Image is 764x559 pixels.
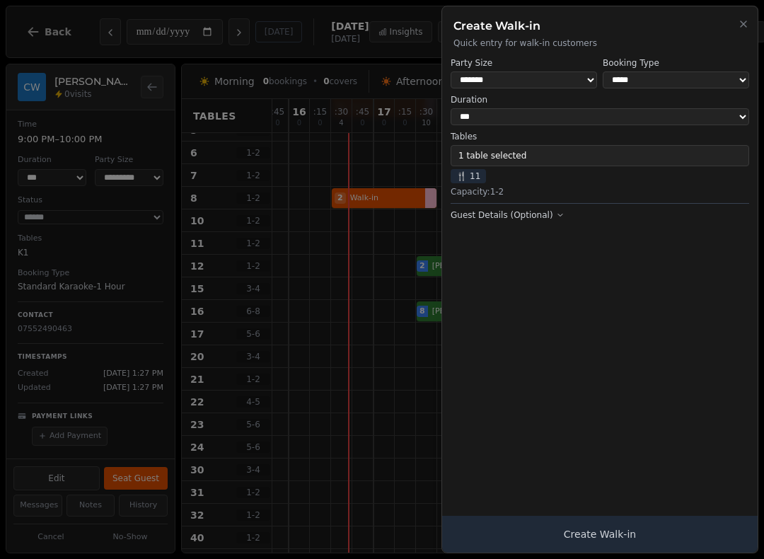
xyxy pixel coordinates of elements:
[603,57,749,69] label: Booking Type
[451,186,749,197] div: Capacity: 1 - 2
[456,171,467,182] span: 🍴
[451,209,565,221] button: Guest Details (Optional)
[453,38,746,49] p: Quick entry for walk-in customers
[442,516,758,553] button: Create Walk-in
[451,131,749,142] label: Tables
[451,169,486,183] span: 11
[451,94,749,105] label: Duration
[453,18,746,35] h2: Create Walk-in
[451,57,597,69] label: Party Size
[451,145,749,166] button: 1 table selected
